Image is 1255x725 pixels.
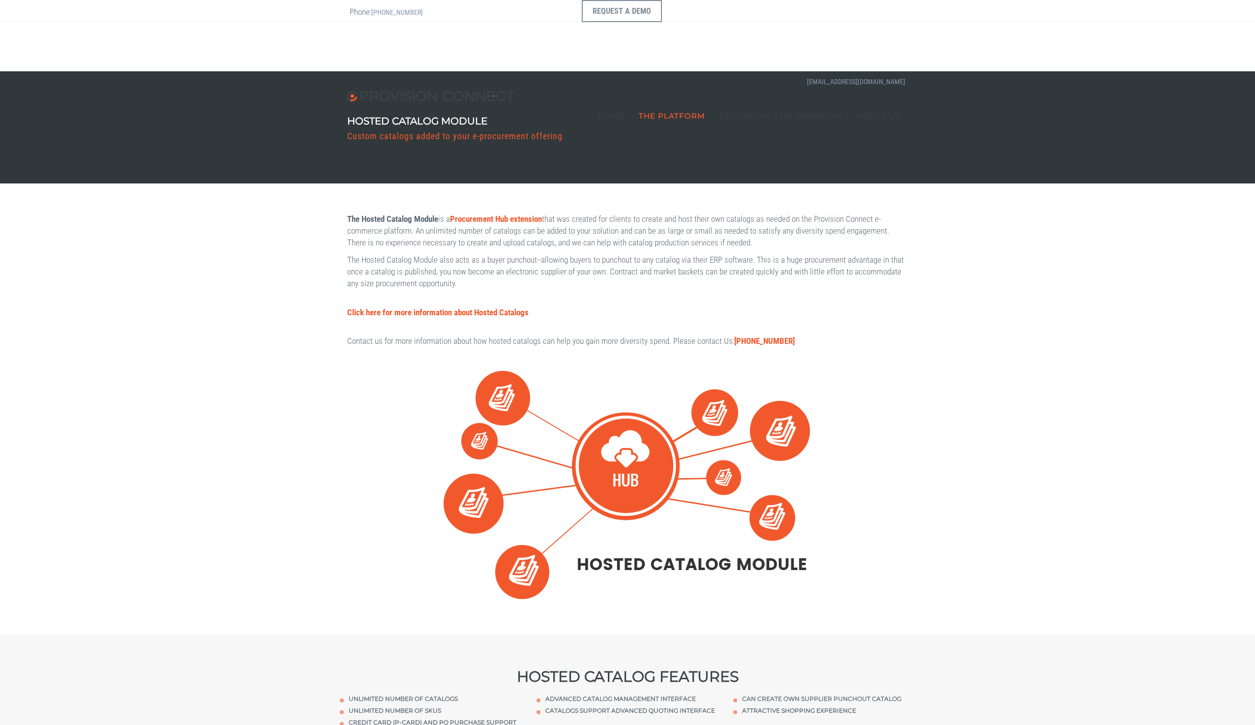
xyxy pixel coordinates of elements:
li: Unlimited number of Catalogs [340,695,522,703]
li: Catalogs support advanced quoting interface [537,706,718,715]
h3: Custom catalogs added to your e-procurement offering [347,131,563,141]
li: Unlimited number of SKUs [340,706,522,715]
li: attractive shopping experience [733,706,915,715]
h3: Hosted Catalog Features [340,668,915,685]
a: Education & Information [712,91,849,140]
a: Procurement Hub extension [450,214,542,224]
li: Advanced Catalog Management Interface [537,695,718,703]
a: [PHONE_NUMBER] [734,336,795,346]
b: The Hosted Catalog Module [347,214,438,224]
img: Provision Connect [347,91,519,101]
p: is a that was created for clients to create and host their own catalogs as needed on the Provisio... [347,213,908,249]
img: 98686dc4-67ed-485d-b074-27a52b718d6d-(4).png [442,364,813,604]
li: Can create own supplier punchout catalog [733,695,915,703]
a: Home [591,91,631,140]
p: Contact us for more information about how hosted catalogs can help you gain more diversity spend.... [347,335,908,347]
p: The Hosted Catalog Module also acts as a buyer punchout--allowing buyers to punchout to any catal... [347,254,908,290]
a: The Platform [631,91,712,140]
a: [PHONE_NUMBER] [371,8,423,16]
a: Click here for more information about Hosted Catalogs [347,307,529,317]
a: About Us [849,91,908,140]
